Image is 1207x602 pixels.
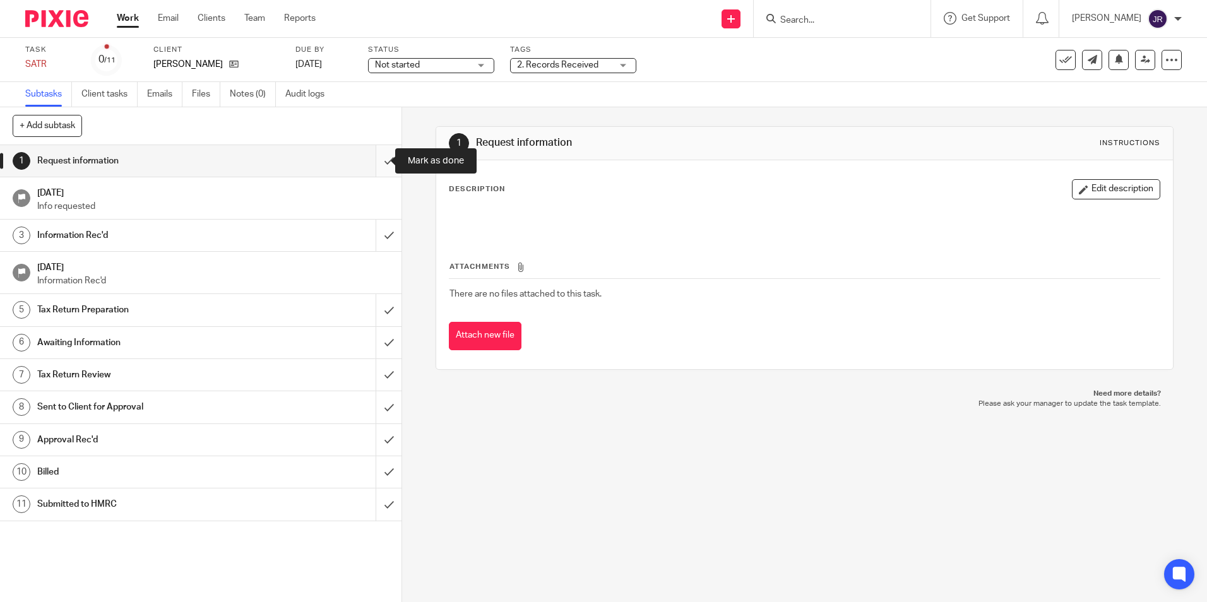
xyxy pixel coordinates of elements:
a: Audit logs [285,82,334,107]
div: 7 [13,366,30,384]
div: SATR [25,58,76,71]
div: 11 [13,495,30,513]
a: Subtasks [25,82,72,107]
div: 5 [13,301,30,319]
h1: Awaiting Information [37,333,254,352]
button: Attach new file [449,322,521,350]
label: Client [153,45,280,55]
label: Due by [295,45,352,55]
h1: Approval Rec'd [37,430,254,449]
h1: [DATE] [37,184,389,199]
h1: [DATE] [37,258,389,274]
p: [PERSON_NAME] [153,58,223,71]
p: [PERSON_NAME] [1072,12,1141,25]
span: Get Support [961,14,1010,23]
h1: Sent to Client for Approval [37,398,254,416]
a: Reports [284,12,316,25]
span: There are no files attached to this task. [449,290,602,298]
h1: Tax Return Preparation [37,300,254,319]
label: Tags [510,45,636,55]
h1: Request information [37,151,254,170]
h1: Submitted to HMRC [37,495,254,514]
a: Files [192,82,220,107]
div: Instructions [1100,138,1160,148]
a: Notes (0) [230,82,276,107]
div: 8 [13,398,30,416]
p: Info requested [37,200,389,213]
div: 1 [13,152,30,170]
button: + Add subtask [13,115,82,136]
label: Task [25,45,76,55]
p: Information Rec'd [37,274,389,287]
span: Attachments [449,263,510,270]
a: Clients [198,12,225,25]
img: Pixie [25,10,88,27]
h1: Request information [476,136,831,150]
p: Please ask your manager to update the task template. [448,399,1160,409]
a: Email [158,12,179,25]
span: Not started [375,61,420,69]
div: 10 [13,463,30,481]
h1: Information Rec'd [37,226,254,245]
div: 3 [13,227,30,244]
span: 2. Records Received [517,61,598,69]
small: /11 [104,57,116,64]
p: Description [449,184,505,194]
input: Search [779,15,893,27]
div: 9 [13,431,30,449]
label: Status [368,45,494,55]
a: Emails [147,82,182,107]
h1: Tax Return Review [37,365,254,384]
p: Need more details? [448,389,1160,399]
div: 0 [98,52,116,67]
h1: Billed [37,463,254,481]
span: [DATE] [295,60,322,69]
button: Edit description [1072,179,1160,199]
a: Work [117,12,139,25]
a: Client tasks [81,82,138,107]
img: svg%3E [1148,9,1168,29]
a: Team [244,12,265,25]
div: 1 [449,133,469,153]
div: 6 [13,334,30,351]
